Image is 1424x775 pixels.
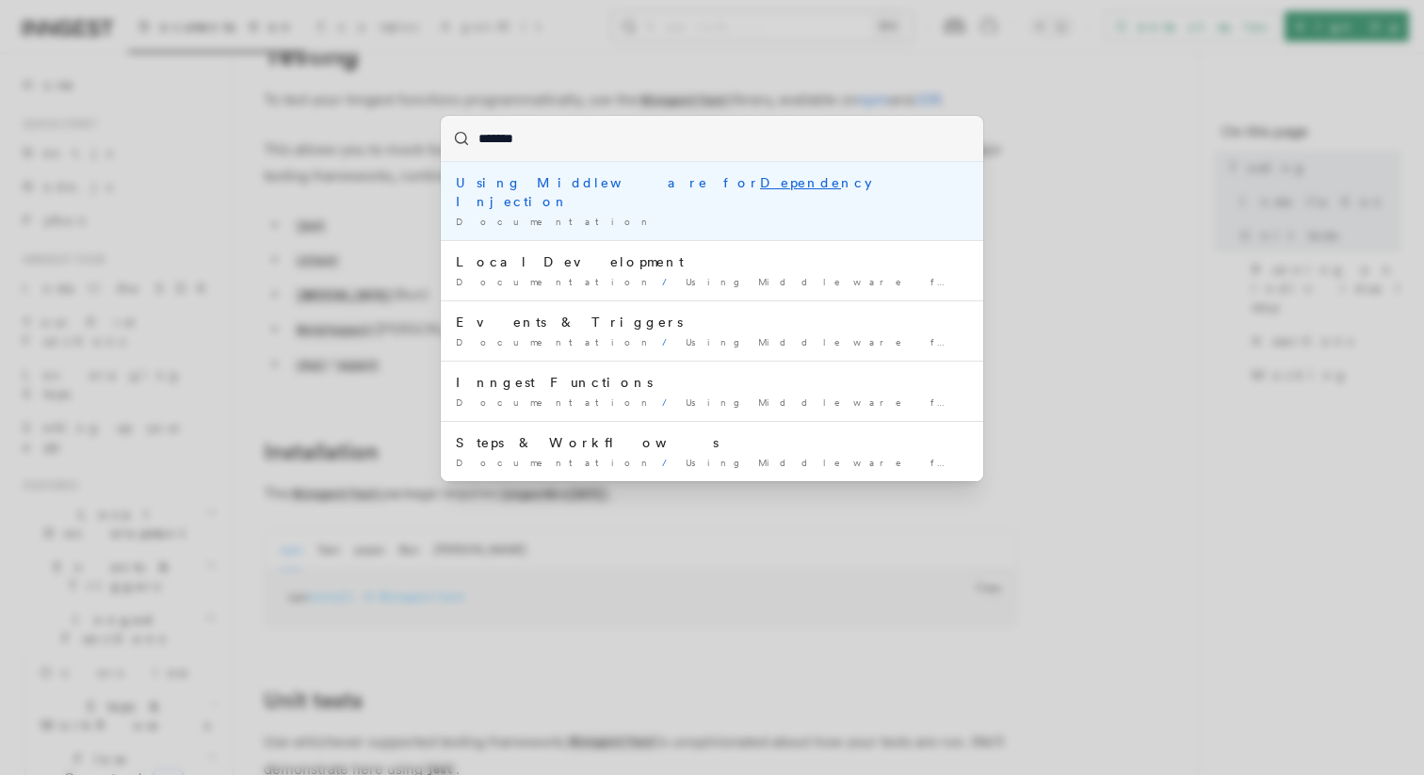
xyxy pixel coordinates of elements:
[686,457,1279,468] span: Using Middleware for ncy Injection
[686,396,1279,408] span: Using Middleware for ncy Injection
[662,276,678,287] span: /
[686,276,1279,287] span: Using Middleware for ncy Injection
[456,396,655,408] span: Documentation
[456,252,968,271] div: Local Development
[456,173,968,211] div: Using Middleware for ncy Injection
[760,175,841,190] mark: Depende
[456,433,968,452] div: Steps & Workflows
[456,373,968,392] div: Inngest Functions
[662,457,678,468] span: /
[456,313,968,331] div: Events & Triggers
[456,336,655,347] span: Documentation
[686,336,1279,347] span: Using Middleware for ncy Injection
[456,276,655,287] span: Documentation
[456,216,655,227] span: Documentation
[456,457,655,468] span: Documentation
[662,396,678,408] span: /
[662,336,678,347] span: /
